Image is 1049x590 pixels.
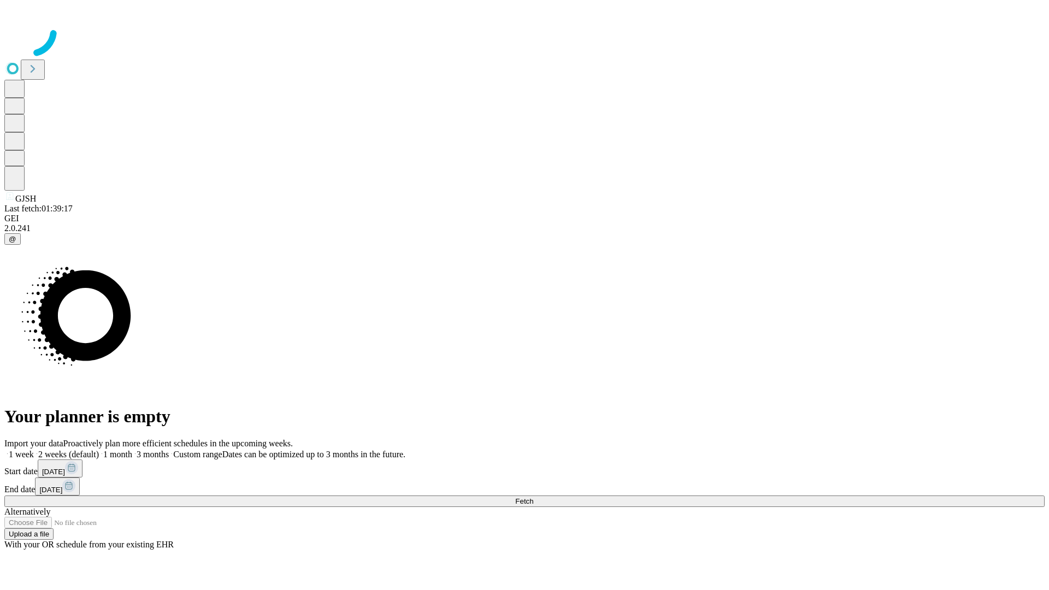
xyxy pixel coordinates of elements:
[137,450,169,459] span: 3 months
[9,450,34,459] span: 1 week
[4,459,1045,477] div: Start date
[15,194,36,203] span: GJSH
[173,450,222,459] span: Custom range
[39,486,62,494] span: [DATE]
[4,477,1045,495] div: End date
[9,235,16,243] span: @
[4,439,63,448] span: Import your data
[222,450,405,459] span: Dates can be optimized up to 3 months in the future.
[35,477,80,495] button: [DATE]
[4,540,174,549] span: With your OR schedule from your existing EHR
[38,450,99,459] span: 2 weeks (default)
[63,439,293,448] span: Proactively plan more efficient schedules in the upcoming weeks.
[4,528,54,540] button: Upload a file
[4,214,1045,223] div: GEI
[4,204,73,213] span: Last fetch: 01:39:17
[4,223,1045,233] div: 2.0.241
[4,233,21,245] button: @
[103,450,132,459] span: 1 month
[4,507,50,516] span: Alternatively
[4,495,1045,507] button: Fetch
[4,406,1045,427] h1: Your planner is empty
[38,459,82,477] button: [DATE]
[42,468,65,476] span: [DATE]
[515,497,533,505] span: Fetch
